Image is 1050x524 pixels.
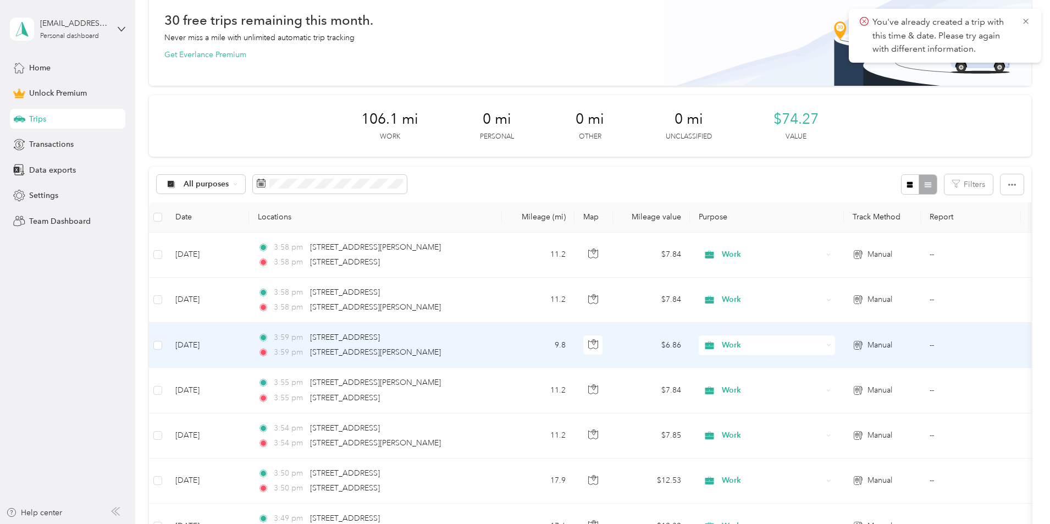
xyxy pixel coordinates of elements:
[613,233,690,278] td: $7.84
[310,348,441,357] span: [STREET_ADDRESS][PERSON_NAME]
[867,384,892,396] span: Manual
[29,87,87,99] span: Unlock Premium
[867,339,892,351] span: Manual
[310,288,380,297] span: [STREET_ADDRESS]
[666,132,712,142] p: Unclassified
[274,332,305,344] span: 3:59 pm
[310,302,441,312] span: [STREET_ADDRESS][PERSON_NAME]
[274,467,305,479] span: 3:50 pm
[310,423,380,433] span: [STREET_ADDRESS]
[167,368,249,413] td: [DATE]
[310,257,380,267] span: [STREET_ADDRESS]
[274,392,305,404] span: 3:55 pm
[167,233,249,278] td: [DATE]
[921,233,1021,278] td: --
[722,294,822,306] span: Work
[921,323,1021,368] td: --
[613,323,690,368] td: $6.86
[844,202,921,233] th: Track Method
[274,256,305,268] span: 3:58 pm
[310,242,441,252] span: [STREET_ADDRESS][PERSON_NAME]
[921,202,1021,233] th: Report
[613,278,690,323] td: $7.84
[944,174,993,195] button: Filters
[29,62,51,74] span: Home
[675,111,703,128] span: 0 mi
[167,459,249,504] td: [DATE]
[867,294,892,306] span: Manual
[613,459,690,504] td: $12.53
[274,301,305,313] span: 3:58 pm
[480,132,514,142] p: Personal
[310,468,380,478] span: [STREET_ADDRESS]
[786,132,806,142] p: Value
[274,241,305,253] span: 3:58 pm
[988,462,1050,524] iframe: Everlance-gr Chat Button Frame
[274,286,305,299] span: 3:58 pm
[310,438,441,448] span: [STREET_ADDRESS][PERSON_NAME]
[613,368,690,413] td: $7.84
[164,32,355,43] p: Never miss a mile with unlimited automatic trip tracking
[164,14,373,26] h1: 30 free trips remaining this month.
[361,111,418,128] span: 106.1 mi
[310,514,380,523] span: [STREET_ADDRESS]
[502,368,574,413] td: 11.2
[380,132,400,142] p: Work
[40,18,109,29] div: [EMAIL_ADDRESS][DOMAIN_NAME]
[613,413,690,459] td: $7.85
[579,132,601,142] p: Other
[167,413,249,459] td: [DATE]
[310,483,380,493] span: [STREET_ADDRESS]
[722,475,822,487] span: Work
[29,190,58,201] span: Settings
[274,437,305,449] span: 3:54 pm
[502,323,574,368] td: 9.8
[921,413,1021,459] td: --
[613,202,690,233] th: Mileage value
[722,384,822,396] span: Work
[249,202,502,233] th: Locations
[690,202,844,233] th: Purpose
[502,278,574,323] td: 11.2
[502,459,574,504] td: 17.9
[574,202,613,233] th: Map
[921,459,1021,504] td: --
[502,413,574,459] td: 11.2
[722,429,822,442] span: Work
[867,429,892,442] span: Manual
[310,393,380,402] span: [STREET_ADDRESS]
[921,368,1021,413] td: --
[167,323,249,368] td: [DATE]
[274,422,305,434] span: 3:54 pm
[29,113,46,125] span: Trips
[773,111,819,128] span: $74.27
[483,111,511,128] span: 0 mi
[722,339,822,351] span: Work
[274,346,305,358] span: 3:59 pm
[167,202,249,233] th: Date
[274,482,305,494] span: 3:50 pm
[6,507,62,519] button: Help center
[29,216,91,227] span: Team Dashboard
[502,202,574,233] th: Mileage (mi)
[310,378,441,387] span: [STREET_ADDRESS][PERSON_NAME]
[867,475,892,487] span: Manual
[184,180,229,188] span: All purposes
[310,333,380,342] span: [STREET_ADDRESS]
[502,233,574,278] td: 11.2
[867,249,892,261] span: Manual
[921,278,1021,323] td: --
[274,377,305,389] span: 3:55 pm
[164,49,246,60] button: Get Everlance Premium
[722,249,822,261] span: Work
[872,15,1013,56] p: You've already created a trip with this time & date. Please try again with different information.
[40,33,99,40] div: Personal dashboard
[576,111,604,128] span: 0 mi
[167,278,249,323] td: [DATE]
[29,139,74,150] span: Transactions
[29,164,76,176] span: Data exports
